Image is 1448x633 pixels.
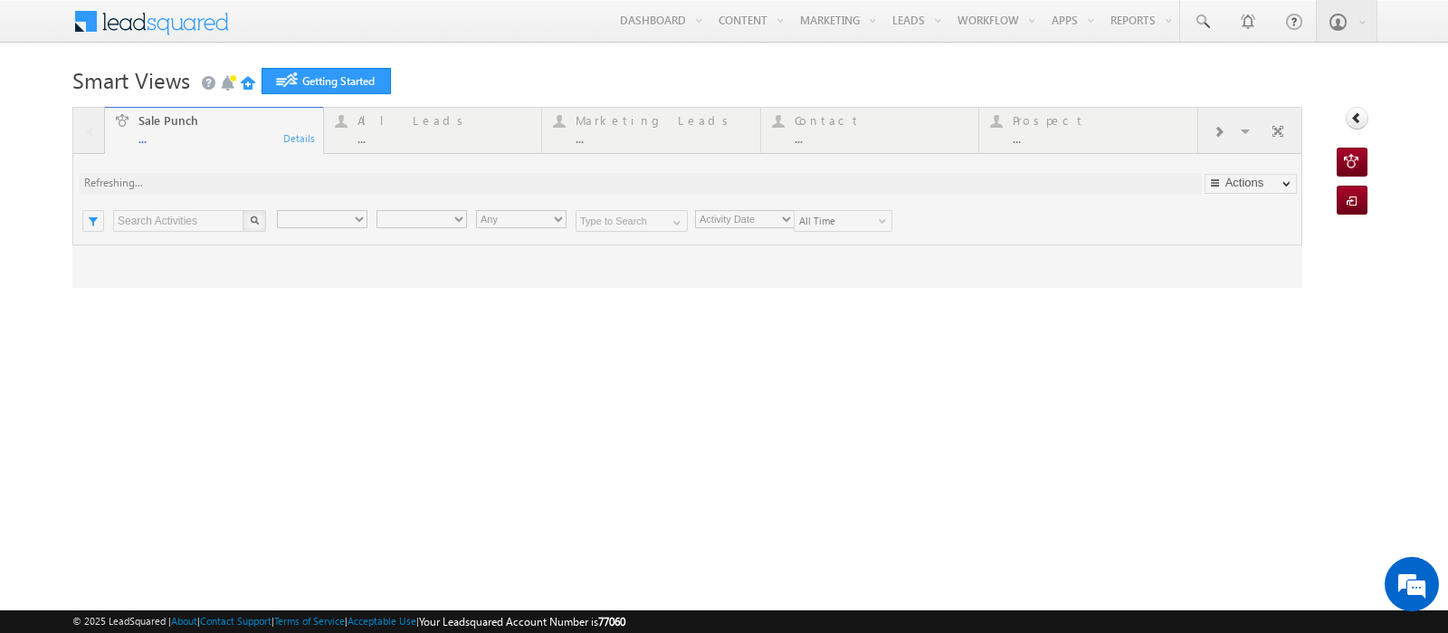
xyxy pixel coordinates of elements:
[72,65,190,94] span: Smart Views
[274,615,345,627] a: Terms of Service
[200,615,271,627] a: Contact Support
[598,615,625,628] span: 77060
[171,615,197,627] a: About
[72,613,625,630] span: © 2025 LeadSquared | | | | |
[262,68,391,94] a: Getting Started
[348,615,416,627] a: Acceptable Use
[419,615,625,628] span: Your Leadsquared Account Number is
